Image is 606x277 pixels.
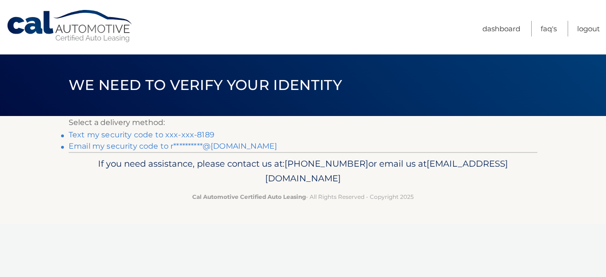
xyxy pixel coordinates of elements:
[541,21,557,36] a: FAQ's
[577,21,600,36] a: Logout
[69,116,537,129] p: Select a delivery method:
[69,142,277,151] a: Email my security code to r**********@[DOMAIN_NAME]
[69,76,342,94] span: We need to verify your identity
[75,156,531,187] p: If you need assistance, please contact us at: or email us at
[192,193,306,200] strong: Cal Automotive Certified Auto Leasing
[69,130,214,139] a: Text my security code to xxx-xxx-8189
[6,9,134,43] a: Cal Automotive
[482,21,520,36] a: Dashboard
[285,158,368,169] span: [PHONE_NUMBER]
[75,192,531,202] p: - All Rights Reserved - Copyright 2025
